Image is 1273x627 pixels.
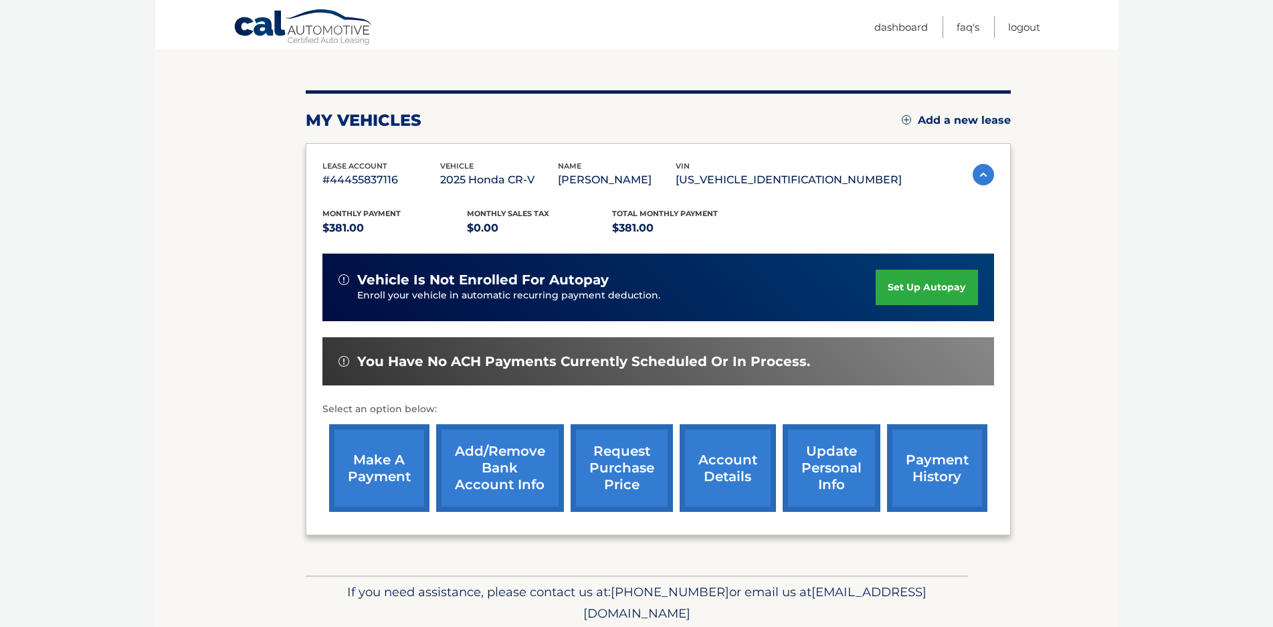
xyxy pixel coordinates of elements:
span: Total Monthly Payment [612,209,718,218]
span: Monthly Payment [322,209,401,218]
p: If you need assistance, please contact us at: or email us at [314,581,959,624]
a: request purchase price [571,424,673,512]
a: set up autopay [876,270,977,305]
img: add.svg [902,115,911,124]
p: $0.00 [467,219,612,238]
h2: my vehicles [306,110,421,130]
img: accordion-active.svg [973,164,994,185]
p: [PERSON_NAME] [558,171,676,189]
p: Enroll your vehicle in automatic recurring payment deduction. [357,288,876,303]
span: vehicle [440,161,474,171]
p: #44455837116 [322,171,440,189]
span: name [558,161,581,171]
a: Logout [1008,16,1040,38]
a: FAQ's [957,16,979,38]
a: make a payment [329,424,429,512]
a: Add/Remove bank account info [436,424,564,512]
span: [EMAIL_ADDRESS][DOMAIN_NAME] [583,584,926,621]
img: alert-white.svg [338,356,349,367]
img: alert-white.svg [338,274,349,285]
p: 2025 Honda CR-V [440,171,558,189]
a: Dashboard [874,16,928,38]
span: vin [676,161,690,171]
a: payment history [887,424,987,512]
a: Cal Automotive [233,9,374,48]
span: Monthly sales Tax [467,209,549,218]
p: $381.00 [612,219,757,238]
span: You have no ACH payments currently scheduled or in process. [357,353,810,370]
p: Select an option below: [322,401,994,418]
span: lease account [322,161,387,171]
p: $381.00 [322,219,468,238]
span: [PHONE_NUMBER] [611,584,729,600]
a: Add a new lease [902,114,1011,127]
p: [US_VEHICLE_IDENTIFICATION_NUMBER] [676,171,902,189]
span: vehicle is not enrolled for autopay [357,272,609,288]
a: account details [680,424,776,512]
a: update personal info [783,424,880,512]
